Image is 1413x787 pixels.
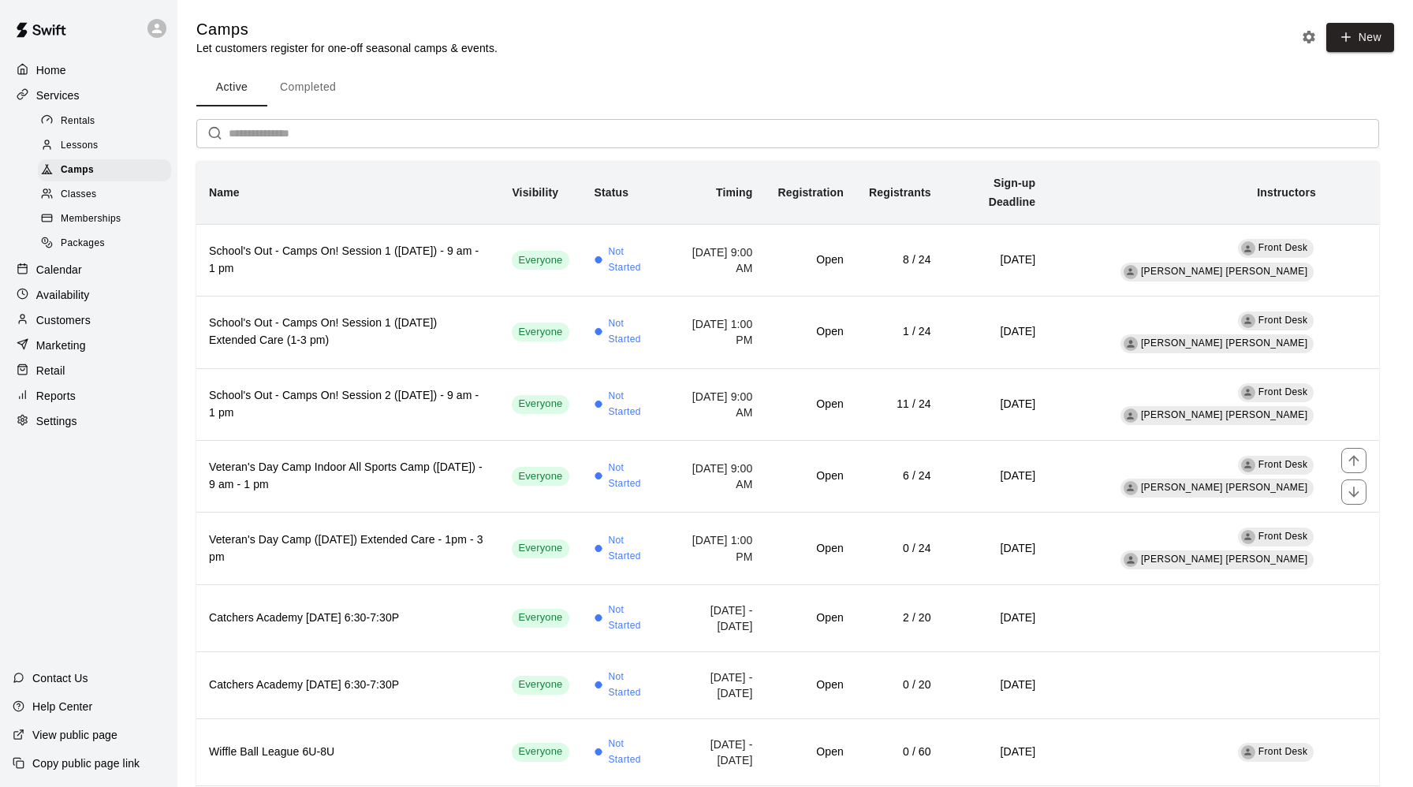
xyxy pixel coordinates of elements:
[13,308,165,332] div: Customers
[1258,315,1308,326] span: Front Desk
[778,186,844,199] b: Registration
[512,186,558,199] b: Visibility
[32,727,117,743] p: View public page
[869,540,931,558] h6: 0 / 24
[13,283,165,307] div: Availability
[512,253,569,268] span: Everyone
[512,397,569,412] span: Everyone
[668,297,766,368] td: [DATE] 1:00 PM
[1258,531,1308,542] span: Front Desk
[869,323,931,341] h6: 1 / 24
[778,468,844,485] h6: Open
[1124,337,1138,351] div: Billy Jack Ryan
[13,258,165,282] a: Calendar
[209,610,487,627] h6: Catchers Academy [DATE] 6:30-7:30P
[512,676,569,695] div: This service is visible to all of your customers
[267,69,349,106] button: Completed
[956,252,1036,269] h6: [DATE]
[778,540,844,558] h6: Open
[209,459,487,494] h6: Veteran's Day Camp Indoor All Sports Camp ([DATE]) - 9 am - 1 pm
[61,211,121,227] span: Memberships
[1141,482,1308,493] span: [PERSON_NAME] [PERSON_NAME]
[38,109,177,133] a: Rentals
[196,69,267,106] button: Active
[36,287,90,303] p: Availability
[1241,241,1255,255] div: Front Desk
[1124,265,1138,279] div: Billy Jack Ryan
[668,584,766,651] td: [DATE] - [DATE]
[668,718,766,785] td: [DATE] - [DATE]
[38,133,177,158] a: Lessons
[38,159,177,183] a: Camps
[1297,25,1321,49] button: Camp settings
[209,677,487,694] h6: Catchers Academy [DATE] 6:30-7:30P
[13,384,165,408] div: Reports
[36,88,80,103] p: Services
[36,338,86,353] p: Marketing
[956,323,1036,341] h6: [DATE]
[1341,479,1366,505] button: move item down
[869,744,931,761] h6: 0 / 60
[13,334,165,357] a: Marketing
[38,159,171,181] div: Camps
[512,325,569,340] span: Everyone
[512,609,569,628] div: This service is visible to all of your customers
[13,359,165,382] div: Retail
[778,744,844,761] h6: Open
[1124,553,1138,567] div: Billy Jack Ryan
[512,539,569,558] div: This service is visible to all of your customers
[956,396,1036,413] h6: [DATE]
[668,651,766,718] td: [DATE] - [DATE]
[13,84,165,107] a: Services
[608,389,654,420] span: Not Started
[778,323,844,341] h6: Open
[869,610,931,627] h6: 2 / 20
[1141,338,1308,349] span: [PERSON_NAME] [PERSON_NAME]
[36,363,65,379] p: Retail
[209,315,487,349] h6: School's Out - Camps On! Session 1 ([DATE]) Extended Care (1-3 pm)
[608,316,654,348] span: Not Started
[512,743,569,762] div: This service is visible to all of your customers
[1241,314,1255,328] div: Front Desk
[209,744,487,761] h6: Wiffle Ball League 6U-8U
[61,138,99,154] span: Lessons
[36,413,77,429] p: Settings
[668,368,766,440] td: [DATE] 9:00 AM
[1321,30,1394,43] a: New
[512,610,569,625] span: Everyone
[209,186,240,199] b: Name
[778,396,844,413] h6: Open
[512,251,569,270] div: This service is visible to all of your customers
[869,677,931,694] h6: 0 / 20
[1241,530,1255,544] div: Front Desk
[512,744,569,759] span: Everyone
[512,677,569,692] span: Everyone
[956,540,1036,558] h6: [DATE]
[1258,242,1308,253] span: Front Desk
[716,186,753,199] b: Timing
[956,744,1036,761] h6: [DATE]
[38,110,171,132] div: Rentals
[1258,459,1308,470] span: Front Desk
[38,183,177,207] a: Classes
[32,699,92,714] p: Help Center
[512,469,569,484] span: Everyone
[209,243,487,278] h6: School's Out - Camps On! Session 1 ([DATE]) - 9 am - 1 pm
[1141,554,1308,565] span: [PERSON_NAME] [PERSON_NAME]
[956,677,1036,694] h6: [DATE]
[1258,386,1308,397] span: Front Desk
[36,62,66,78] p: Home
[36,262,82,278] p: Calendar
[36,388,76,404] p: Reports
[869,396,931,413] h6: 11 / 24
[778,677,844,694] h6: Open
[13,409,165,433] div: Settings
[1124,481,1138,495] div: Billy Jack Ryan
[778,252,844,269] h6: Open
[36,312,91,328] p: Customers
[668,440,766,512] td: [DATE] 9:00 AM
[595,186,629,199] b: Status
[512,323,569,341] div: This service is visible to all of your customers
[13,58,165,82] a: Home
